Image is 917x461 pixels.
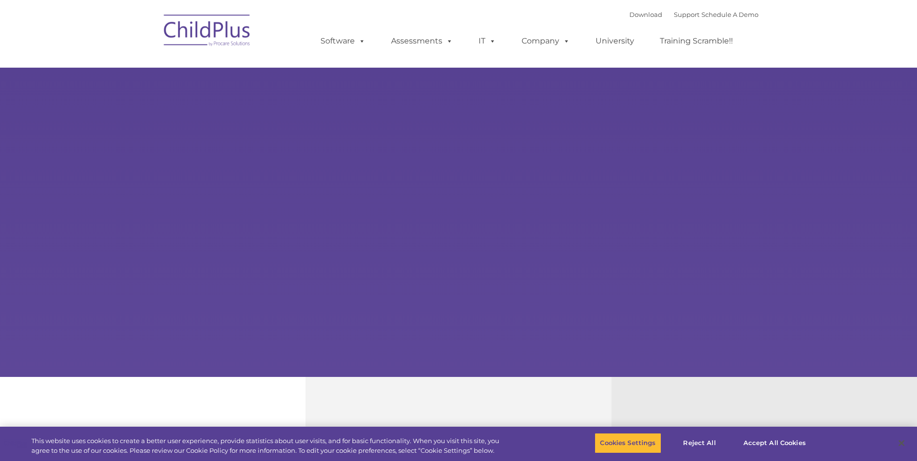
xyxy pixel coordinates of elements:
a: IT [469,31,506,51]
a: Company [512,31,580,51]
img: ChildPlus by Procare Solutions [159,8,256,56]
button: Reject All [670,433,730,453]
font: | [629,11,758,18]
button: Accept All Cookies [738,433,811,453]
a: University [586,31,644,51]
a: Schedule A Demo [701,11,758,18]
a: Training Scramble!! [650,31,742,51]
a: Software [311,31,375,51]
a: Assessments [381,31,463,51]
button: Cookies Settings [595,433,661,453]
a: Download [629,11,662,18]
button: Close [891,432,912,454]
a: Support [674,11,699,18]
div: This website uses cookies to create a better user experience, provide statistics about user visit... [31,436,504,455]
